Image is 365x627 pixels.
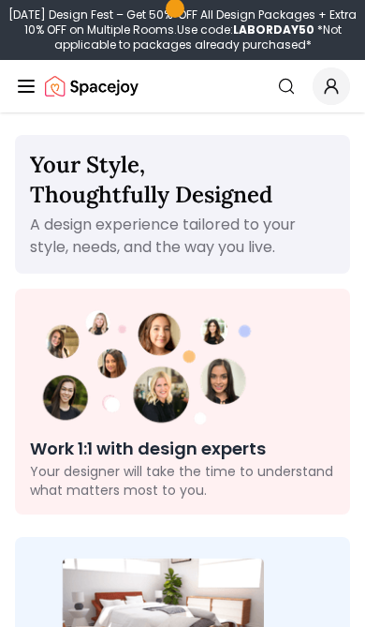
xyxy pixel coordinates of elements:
span: *Not applicable to packages already purchased* [54,22,342,52]
p: Your designer will take the time to understand what matters most to you. [30,462,335,500]
img: Spacejoy Logo [45,67,139,105]
p: A design experience tailored to your style, needs, and the way you live. [30,214,335,259]
b: LABORDAY50 [233,22,314,37]
div: [DATE] Design Fest – Get 50% OFF All Design Packages + Extra 10% OFF on Multiple Rooms. [7,7,358,52]
img: Design Experts [30,304,264,436]
p: Work 1:1 with design experts [30,436,335,462]
a: Spacejoy [45,67,139,105]
p: Your Style, Thoughtfully Designed [30,150,335,210]
nav: Global [15,60,350,112]
span: Use code: [177,22,314,37]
